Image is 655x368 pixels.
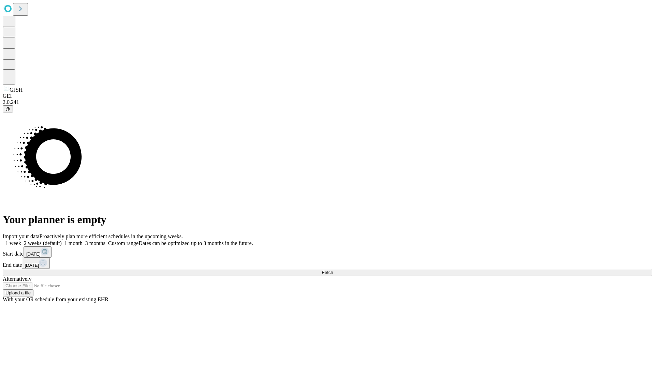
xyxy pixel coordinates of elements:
span: Proactively plan more efficient schedules in the upcoming weeks. [40,233,183,239]
span: @ [5,106,10,111]
div: End date [3,258,652,269]
span: Import your data [3,233,40,239]
span: 1 week [5,240,21,246]
span: 3 months [85,240,105,246]
span: 2 weeks (default) [24,240,62,246]
span: With your OR schedule from your existing EHR [3,296,108,302]
span: 1 month [64,240,83,246]
span: [DATE] [25,263,39,268]
h1: Your planner is empty [3,213,652,226]
span: Dates can be optimized up to 3 months in the future. [139,240,253,246]
button: [DATE] [22,258,50,269]
div: Start date [3,246,652,258]
span: GJSH [10,87,23,93]
button: [DATE] [24,246,52,258]
button: Fetch [3,269,652,276]
span: [DATE] [26,251,41,257]
span: Fetch [322,270,333,275]
div: GEI [3,93,652,99]
button: @ [3,105,13,112]
span: Alternatively [3,276,31,282]
button: Upload a file [3,289,33,296]
span: Custom range [108,240,139,246]
div: 2.0.241 [3,99,652,105]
